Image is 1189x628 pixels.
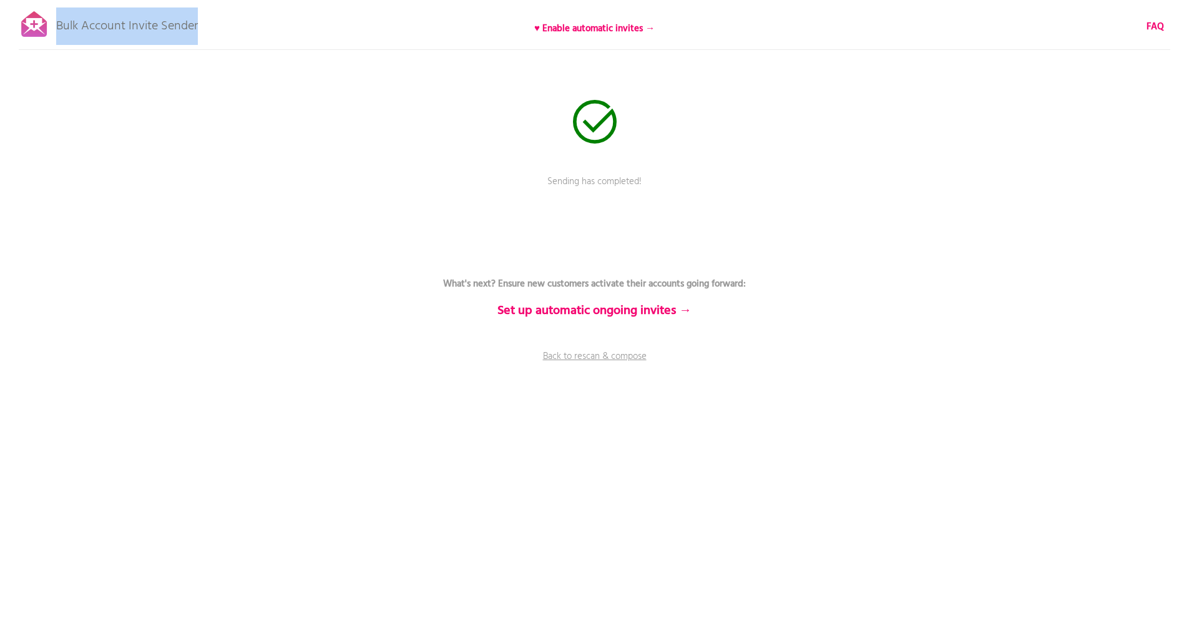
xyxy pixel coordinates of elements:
p: Bulk Account Invite Sender [56,7,198,39]
b: FAQ [1147,19,1164,34]
b: What's next? Ensure new customers activate their accounts going forward: [443,277,746,292]
a: FAQ [1147,20,1164,34]
b: ♥ Enable automatic invites → [534,21,655,36]
b: Set up automatic ongoing invites → [497,301,692,321]
p: Sending has completed! [408,175,782,206]
a: Back to rescan & compose [408,350,782,381]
